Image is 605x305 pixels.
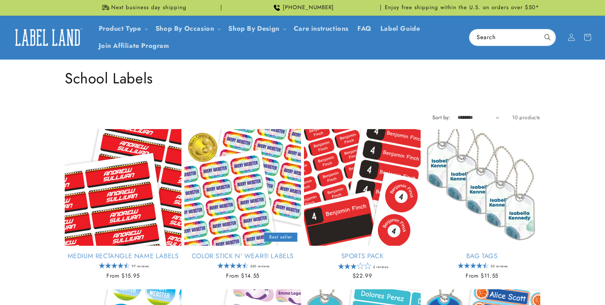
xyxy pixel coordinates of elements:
[8,23,87,52] a: Label Land
[283,4,334,11] span: [PHONE_NUMBER]
[99,24,141,33] a: Product Type
[151,20,224,37] summary: Shop By Occasion
[111,4,187,11] span: Next business day shipping
[424,252,540,260] a: Bag Tags
[99,42,169,50] span: Join Affiliate Program
[224,20,289,37] summary: Shop By Design
[451,271,598,298] iframe: Gorgias Floating Chat
[380,25,420,33] span: Label Guide
[376,20,425,37] a: Label Guide
[357,25,372,33] span: FAQ
[385,4,539,11] span: Enjoy free shipping within the U.S. on orders over $50*
[289,20,353,37] a: Care instructions
[155,25,214,33] span: Shop By Occasion
[294,25,349,33] span: Care instructions
[228,24,279,33] a: Shop By Design
[304,252,421,260] a: Sports Pack
[353,20,376,37] a: FAQ
[11,26,84,49] img: Label Land
[512,114,540,121] span: 10 products
[184,252,301,260] a: Color Stick N' Wear® Labels
[94,37,174,54] a: Join Affiliate Program
[65,69,540,88] h1: School Labels
[432,114,450,121] label: Sort by:
[65,252,181,260] a: Medium Rectangle Name Labels
[94,20,151,37] summary: Product Type
[540,29,556,45] button: Search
